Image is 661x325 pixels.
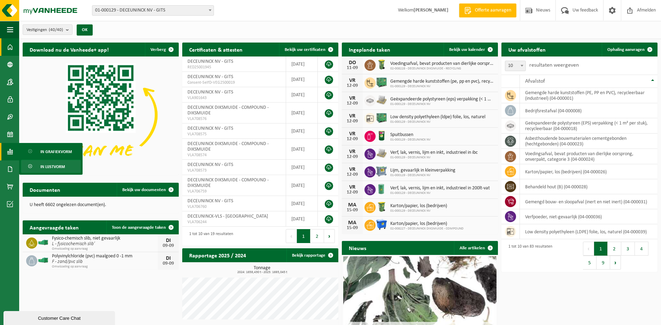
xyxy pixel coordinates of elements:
img: HK-XO-16-GN-00 [37,239,49,245]
div: 12-09 [345,137,359,142]
span: 01-000129 - DECEUNINCK NV [390,209,447,213]
span: Omwisseling op aanvraag [52,265,158,269]
div: 12-09 [345,101,359,106]
button: 1 [594,242,608,256]
span: VLA708575 [187,131,280,137]
span: Afvalstof [525,78,545,84]
a: Ophaling aanvragen [602,43,657,56]
td: geëxpandeerde polystyreen (EPS) verpakking (< 1 m² per stuk), recycleerbaar (04-000018) [520,118,658,134]
td: gemengde harde kunststoffen (PE, PP en PVC), recycleerbaar (industrieel) (04-000001) [520,88,658,103]
span: 01-000129 - DECEUNINCK NV [390,84,494,89]
div: 09-09 [161,243,175,248]
h2: Nieuws [342,241,373,255]
span: DECEUNINCK NV - GITS [187,198,233,204]
span: Vestigingen [26,25,63,35]
a: Offerte aanvragen [459,3,516,17]
span: 01-000129 - DECEUNINCK NV - GITS [92,5,214,16]
span: Omwisseling op aanvraag [52,247,158,251]
span: 01-000129 - DECEUNINCK NV [390,191,490,195]
img: WB-1100-HPE-BE-01 [376,219,387,230]
a: In grafiekvorm [21,145,81,158]
h2: Download nu de Vanheede+ app! [23,43,116,56]
span: 01-000129 - DECEUNINCK NV [390,138,431,142]
span: DECEUNINCK DIKSMUIDE - COMPOUND - DIKSMUIDE [187,177,269,188]
iframe: chat widget [3,310,116,325]
td: [DATE] [286,139,318,160]
span: RED25001945 [187,65,280,70]
span: Voedingsafval, bevat producten van dierlijke oorsprong, onverpakt, categorie 3 [390,61,494,67]
span: In grafiekvorm [40,145,72,158]
td: gemengd bouw- en sloopafval (inert en niet inert) (04-000031) [520,194,658,209]
div: 15-09 [345,208,359,213]
button: Verberg [145,43,178,56]
td: verfpoeder, niet-gevaarlijk (04-000036) [520,209,658,224]
span: 02-008228 - DECEUNINCK DIKSMUIDE - RECYCLING [390,67,494,71]
div: VR [345,78,359,83]
a: Alle artikelen [454,241,497,255]
img: PB-OT-0200-MET-00-03 [376,130,387,142]
a: Bekijk rapportage [286,248,338,262]
button: 2 [310,229,324,243]
span: DECEUNINCK NV - GITS [187,126,233,131]
div: VR [345,184,359,190]
td: [DATE] [286,175,318,196]
span: Bekijk uw kalender [449,47,485,52]
td: [DATE] [286,123,318,139]
span: Low density polyethyleen (ldpe) folie, los, naturel [390,114,485,120]
button: 4 [635,242,648,256]
button: 5 [583,256,597,270]
button: 1 [297,229,310,243]
a: Bekijk uw kalender [444,43,497,56]
span: Bekijk uw documenten [122,188,166,192]
h2: Documenten [23,183,67,196]
img: Download de VHEPlus App [23,56,179,174]
span: Gemengde harde kunststoffen (pe, pp en pvc), recycleerbaar (industrieel) [390,79,494,84]
td: [DATE] [286,196,318,211]
span: DECEUNINCK NV - GITS [187,59,233,64]
img: PB-HB-1400-HPE-GN-01 [376,112,387,124]
td: [DATE] [286,87,318,103]
img: WB-0240-HPE-GN-50 [376,201,387,213]
span: Karton/papier, los (bedrijven) [390,221,463,227]
span: 10 [505,61,525,71]
img: LP-LD-00200-MET-21 [376,183,387,195]
img: PB-HB-1400-HPE-GN-01 [376,76,387,88]
div: VR [345,149,359,154]
a: Bekijk uw certificaten [279,43,338,56]
span: VLA708574 [187,152,280,158]
td: [DATE] [286,160,318,175]
a: Bekijk uw documenten [117,183,178,197]
span: 02-008227 - DECEUNINCK DIKSMUIDE - COMPOUND [390,227,463,231]
button: 3 [621,242,635,256]
button: Next [324,229,335,243]
button: Vestigingen(40/40) [23,24,72,35]
span: Fysico-chemisch slib, niet gevaarlijk [52,236,158,241]
img: LP-PA-00000-WDN-11 [376,94,387,106]
span: Geëxpandeerde polystyreen (eps) verpakking (< 1 m² per stuk), recycleerbaar [390,97,494,102]
h2: Certificaten & attesten [182,43,249,56]
div: DI [161,238,175,243]
div: MA [345,202,359,208]
h3: Tonnage [186,266,338,274]
button: Previous [583,242,594,256]
div: VR [345,167,359,172]
span: 10 [505,61,526,71]
button: OK [77,24,93,36]
div: 12-09 [345,83,359,88]
count: (40/40) [49,28,63,32]
div: 12-09 [345,190,359,195]
strong: [PERSON_NAME] [414,8,448,13]
img: LP-PA-00000-WDN-11 [376,148,387,159]
span: VLA706759 [187,189,280,194]
td: voedingsafval, bevat producten van dierlijke oorsprong, onverpakt, categorie 3 (04-000024) [520,149,658,164]
div: VR [345,96,359,101]
td: asbesthoudende bouwmaterialen cementgebonden (hechtgebonden) (04-000023) [520,134,658,149]
span: VLA706244 [187,219,280,225]
span: 01-000129 - DECEUNINCK NV [390,102,494,106]
button: 2 [608,242,621,256]
h2: Rapportage 2025 / 2024 [182,248,253,262]
span: In lijstvorm [40,160,65,173]
span: 2024: 1659,430 t - 2025: 1693,045 t [186,271,338,274]
div: 12-09 [345,154,359,159]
